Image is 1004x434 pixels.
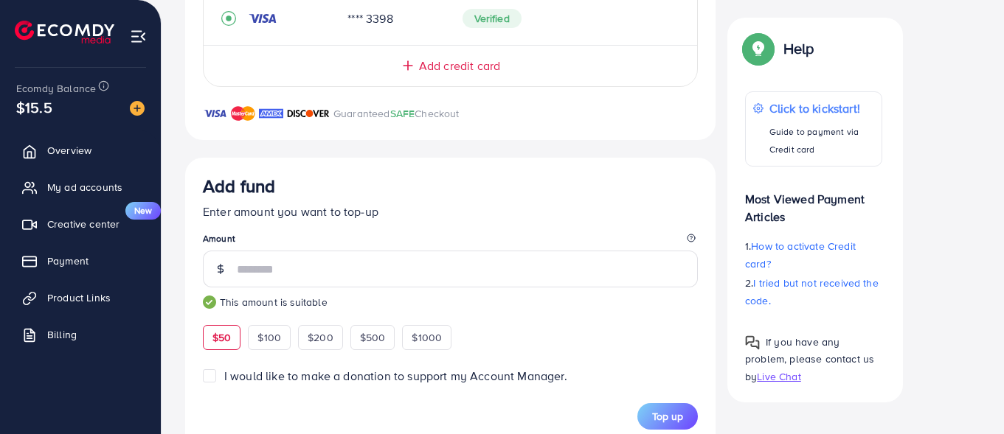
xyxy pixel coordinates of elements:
[745,274,882,309] p: 2.
[257,330,281,345] span: $100
[412,330,442,345] span: $1000
[11,172,150,202] a: My ad accounts
[745,239,856,271] span: How to activate Credit card?
[224,368,567,384] span: I would like to make a donation to support my Account Manager.
[47,327,77,342] span: Billing
[745,335,760,350] img: Popup guide
[11,209,150,239] a: Creative centerNew
[757,368,800,383] span: Live Chat
[47,180,122,195] span: My ad accounts
[333,105,460,122] p: Guaranteed Checkout
[203,295,698,309] small: This amount is suitable
[745,276,879,308] span: I tried but not received the code.
[47,217,120,231] span: Creative center
[769,123,874,158] p: Guide to payment via Credit card
[16,97,52,118] span: $15.5
[203,295,216,309] img: guide
[47,253,89,268] span: Payment
[248,13,277,24] img: credit
[745,178,882,225] p: Most Viewed Payment Articles
[463,9,522,28] span: Verified
[11,283,150,312] a: Product Links
[745,237,882,273] p: 1.
[769,99,874,117] p: Click to kickstart!
[16,81,96,96] span: Ecomdy Balance
[11,246,150,276] a: Payment
[203,203,698,220] p: Enter amount you want to top-up
[221,11,236,26] svg: record circle
[203,232,698,251] legend: Amount
[783,40,814,57] p: Help
[419,57,500,74] span: Add credit card
[47,143,91,158] span: Overview
[360,330,386,345] span: $500
[130,28,147,45] img: menu
[745,335,874,383] span: If you have any problem, please contact us by
[745,35,772,62] img: Popup guide
[637,403,698,430] button: Top up
[941,368,993,423] iframe: Chat
[203,105,227,122] img: brand
[390,106,415,121] span: SAFE
[308,330,333,345] span: $200
[11,320,150,349] a: Billing
[652,409,683,424] span: Top up
[15,21,114,43] img: logo
[11,136,150,165] a: Overview
[203,175,275,197] h3: Add fund
[259,105,283,122] img: brand
[231,105,255,122] img: brand
[287,105,330,122] img: brand
[47,290,111,305] span: Product Links
[125,202,161,220] span: New
[212,330,231,345] span: $50
[130,101,145,116] img: image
